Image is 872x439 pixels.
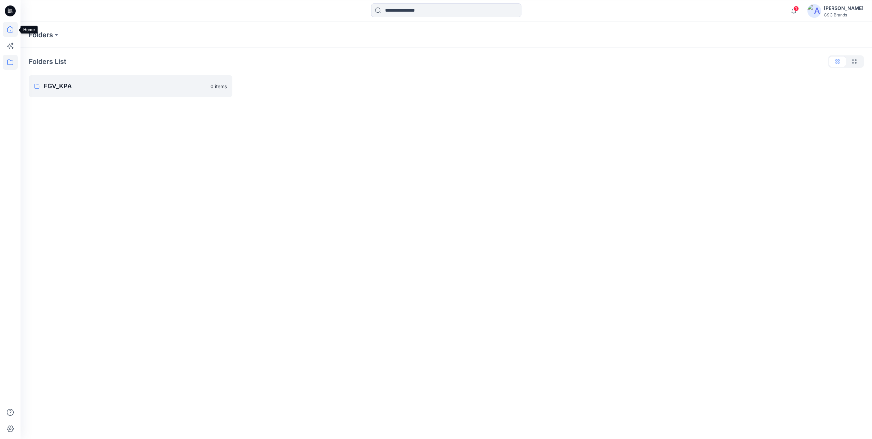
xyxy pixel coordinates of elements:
[210,83,227,90] p: 0 items
[29,75,232,97] a: FGV_KPA0 items
[807,4,821,18] img: avatar
[29,56,66,67] p: Folders List
[793,6,799,11] span: 1
[44,81,206,91] p: FGV_KPA
[29,30,53,40] a: Folders
[824,4,863,12] div: [PERSON_NAME]
[824,12,863,17] div: CSC Brands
